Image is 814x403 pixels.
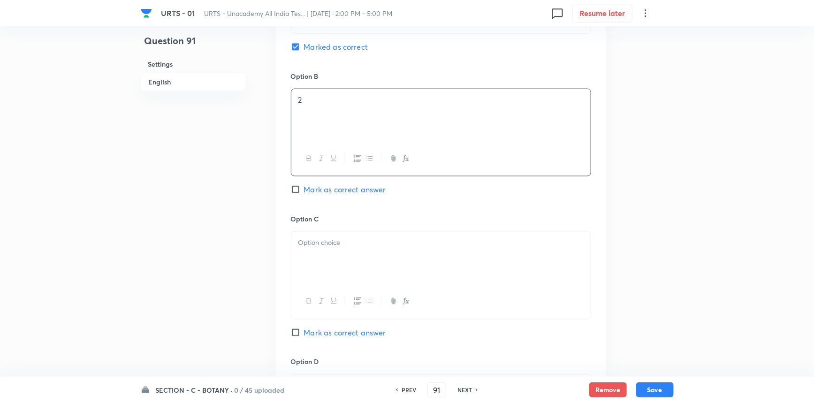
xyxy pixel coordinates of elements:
[298,95,584,106] p: 2
[304,41,368,53] span: Marked as correct
[204,9,392,18] span: URTS - Unacademy All India Tes... | [DATE] · 2:00 PM - 5:00 PM
[141,55,246,73] h6: Settings
[402,386,416,394] h6: PREV
[141,34,246,55] h4: Question 91
[636,382,674,397] button: Save
[291,357,591,367] h6: Option D
[141,8,154,19] a: Company Logo
[291,71,591,81] h6: Option B
[589,382,627,397] button: Remove
[457,386,472,394] h6: NEXT
[572,4,632,23] button: Resume later
[235,385,285,395] h6: 0 / 45 uploaded
[156,385,233,395] h6: SECTION - C - BOTANY ·
[141,73,246,91] h6: English
[304,184,386,195] span: Mark as correct answer
[161,8,195,18] span: URTS - 01
[141,8,152,19] img: Company Logo
[291,214,591,224] h6: Option C
[304,327,386,338] span: Mark as correct answer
